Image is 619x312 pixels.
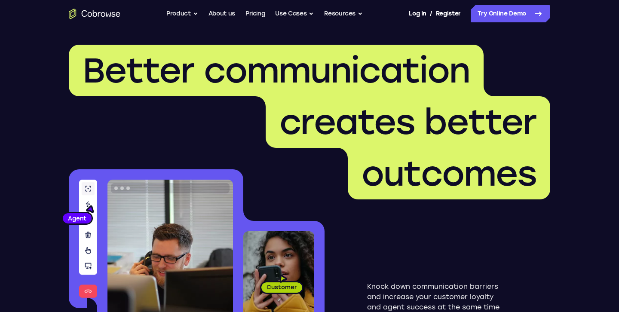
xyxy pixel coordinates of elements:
span: Agent [63,214,92,223]
span: Customer [261,283,302,291]
a: Pricing [245,5,265,22]
a: Try Online Demo [471,5,550,22]
img: A series of tools used in co-browsing sessions [79,180,97,298]
a: About us [208,5,235,22]
a: Register [436,5,461,22]
span: creates better [279,101,536,143]
a: Go to the home page [69,9,120,19]
span: Better communication [83,50,470,91]
button: Use Cases [275,5,314,22]
span: outcomes [362,153,536,194]
span: / [430,9,432,19]
button: Product [166,5,198,22]
button: Resources [324,5,363,22]
a: Log In [409,5,426,22]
